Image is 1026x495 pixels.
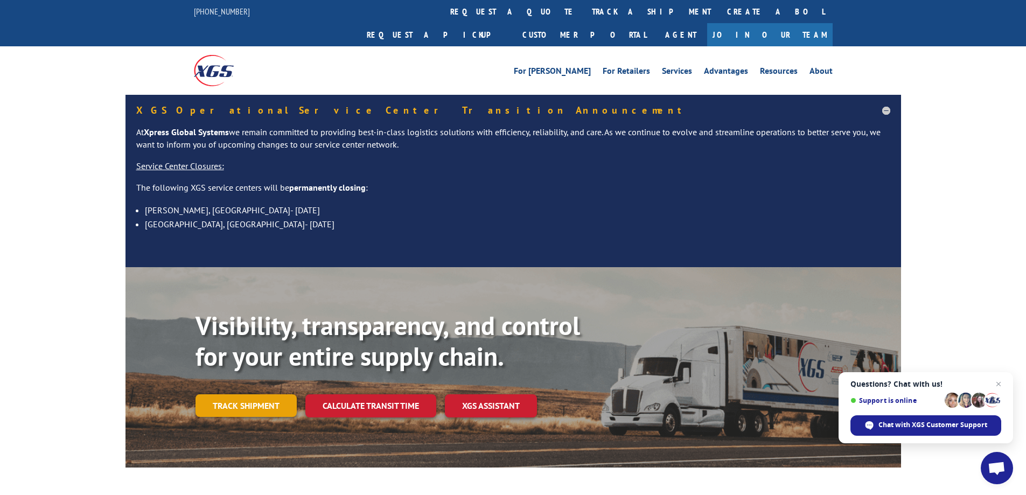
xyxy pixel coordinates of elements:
p: At we remain committed to providing best-in-class logistics solutions with efficiency, reliabilit... [136,126,890,161]
li: [PERSON_NAME], [GEOGRAPHIC_DATA]- [DATE] [145,203,890,217]
a: Join Our Team [707,23,833,46]
strong: Xpress Global Systems [144,127,229,137]
a: Request a pickup [359,23,514,46]
strong: permanently closing [289,182,366,193]
a: Services [662,67,692,79]
a: XGS ASSISTANT [445,394,537,417]
a: About [809,67,833,79]
p: The following XGS service centers will be : [136,182,890,203]
a: Calculate transit time [305,394,436,417]
span: Questions? Chat with us! [850,380,1001,388]
span: Chat with XGS Customer Support [878,420,987,430]
span: Chat with XGS Customer Support [850,415,1001,436]
a: For Retailers [603,67,650,79]
a: For [PERSON_NAME] [514,67,591,79]
a: Agent [654,23,707,46]
a: Customer Portal [514,23,654,46]
span: Support is online [850,396,941,405]
u: Service Center Closures: [136,161,224,171]
li: [GEOGRAPHIC_DATA], [GEOGRAPHIC_DATA]- [DATE] [145,217,890,231]
a: Track shipment [196,394,297,417]
a: Advantages [704,67,748,79]
a: [PHONE_NUMBER] [194,6,250,17]
a: Open chat [981,452,1013,484]
h5: XGS Operational Service Center Transition Announcement [136,106,890,115]
b: Visibility, transparency, and control for your entire supply chain. [196,309,580,373]
a: Resources [760,67,798,79]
